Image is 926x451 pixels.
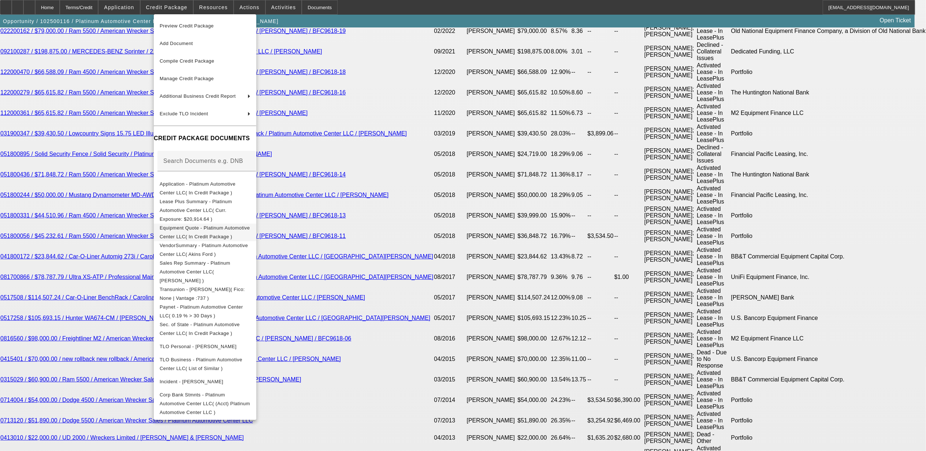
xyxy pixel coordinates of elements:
span: Paynet - Platinum Automotive Center LLC( 0.19 % > 30 Days ) [160,304,243,318]
button: VendorSummary - Platinum Automotive Center LLC( Akins Ford ) [154,241,256,258]
span: Add Document [160,41,193,46]
button: Sec. of State - Platinum Automotive Center LLC( In Credit Package ) [154,320,256,338]
button: Transunion - Bhatti, Iqbal( Fico: None | Vantage :737 ) [154,285,256,302]
span: TLO Personal - [PERSON_NAME] [160,343,237,349]
button: Paynet - Platinum Automotive Center LLC( 0.19 % > 30 Days ) [154,302,256,320]
span: Exclude TLO Incident [160,111,208,116]
span: Transunion - [PERSON_NAME]( Fico: None | Vantage :737 ) [160,286,245,301]
span: Sales Rep Summary - Platinum Automotive Center LLC( [PERSON_NAME] ) [160,260,230,283]
span: Application - Platinum Automotive Center LLC( In Credit Package ) [160,181,235,195]
button: TLO Personal - Bhatti, Iqbal [154,338,256,355]
span: Equipment Quote - Platinum Automotive Center LLC( In Credit Package ) [160,225,250,239]
span: Lease Plus Summary - Platinum Automotive Center LLC( Curr. Exposure: $20,914.64 ) [160,198,232,221]
span: Corp Bank Stmnts - Platinum Automotive Center LLC( (Acct) Platinum Automotive Center LLC ) [160,392,250,415]
span: Manage Credit Package [160,76,214,81]
button: Lease Plus Summary - Platinum Automotive Center LLC( Curr. Exposure: $20,914.64 ) [154,197,256,223]
button: Sales Rep Summary - Platinum Automotive Center LLC( Lionello, Nick ) [154,258,256,285]
span: Additional Business Credit Report [160,93,236,99]
span: Compile Credit Package [160,58,214,64]
button: TLO Business - Platinum Automotive Center LLC( List of Similar ) [154,355,256,373]
span: VendorSummary - Platinum Automotive Center LLC( Akins Ford ) [160,242,248,257]
span: Preview Credit Package [160,23,214,29]
button: Corp Bank Stmnts - Platinum Automotive Center LLC( (Acct) Platinum Automotive Center LLC ) [154,390,256,417]
span: Incident - [PERSON_NAME] [160,379,223,384]
mat-label: Search Documents e.g. DNB [163,157,243,164]
span: TLO Business - Platinum Automotive Center LLC( List of Similar ) [160,357,242,371]
h4: CREDIT PACKAGE DOCUMENTS [154,134,256,143]
button: Equipment Quote - Platinum Automotive Center LLC( In Credit Package ) [154,223,256,241]
button: Application - Platinum Automotive Center LLC( In Credit Package ) [154,179,256,197]
span: Sec. of State - Platinum Automotive Center LLC( In Credit Package ) [160,321,240,336]
button: Incident - Bhatti, Iqbal [154,373,256,390]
